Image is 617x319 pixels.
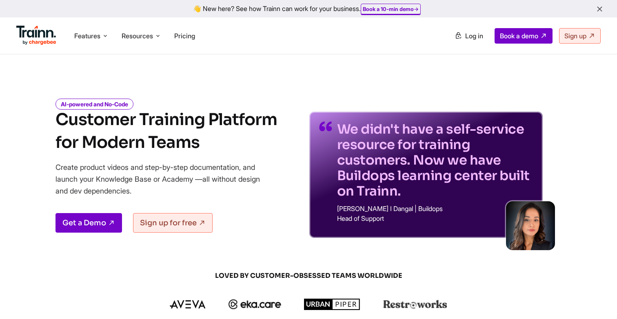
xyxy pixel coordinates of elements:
[113,271,504,280] span: LOVED BY CUSTOMER-OBSESSED TEAMS WORLDWIDE
[319,121,332,131] img: quotes-purple.41a7099.svg
[174,32,195,40] a: Pricing
[16,26,56,45] img: Trainn Logo
[383,300,447,309] img: restroworks logo
[559,28,601,44] a: Sign up
[500,32,538,40] span: Book a demo
[229,299,282,309] img: ekacare logo
[337,215,533,222] p: Head of Support
[55,161,272,197] p: Create product videos and step-by-step documentation, and launch your Knowledge Base or Academy —...
[122,31,153,40] span: Resources
[564,32,586,40] span: Sign up
[363,6,419,12] a: Book a 10-min demo→
[55,213,122,233] a: Get a Demo
[170,300,206,308] img: aveva logo
[133,213,213,233] a: Sign up for free
[304,299,360,310] img: urbanpiper logo
[55,99,133,110] i: AI-powered and No-Code
[363,6,414,12] b: Book a 10-min demo
[74,31,100,40] span: Features
[495,28,553,44] a: Book a demo
[5,5,612,13] div: 👋 New here? See how Trainn can work for your business.
[450,29,488,43] a: Log in
[337,205,533,212] p: [PERSON_NAME] I Dangal | Buildops
[506,201,555,250] img: sabina-buildops.d2e8138.png
[337,121,533,199] p: We didn't have a self-service resource for training customers. Now we have Buildops learning cent...
[465,32,483,40] span: Log in
[55,108,277,154] h1: Customer Training Platform for Modern Teams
